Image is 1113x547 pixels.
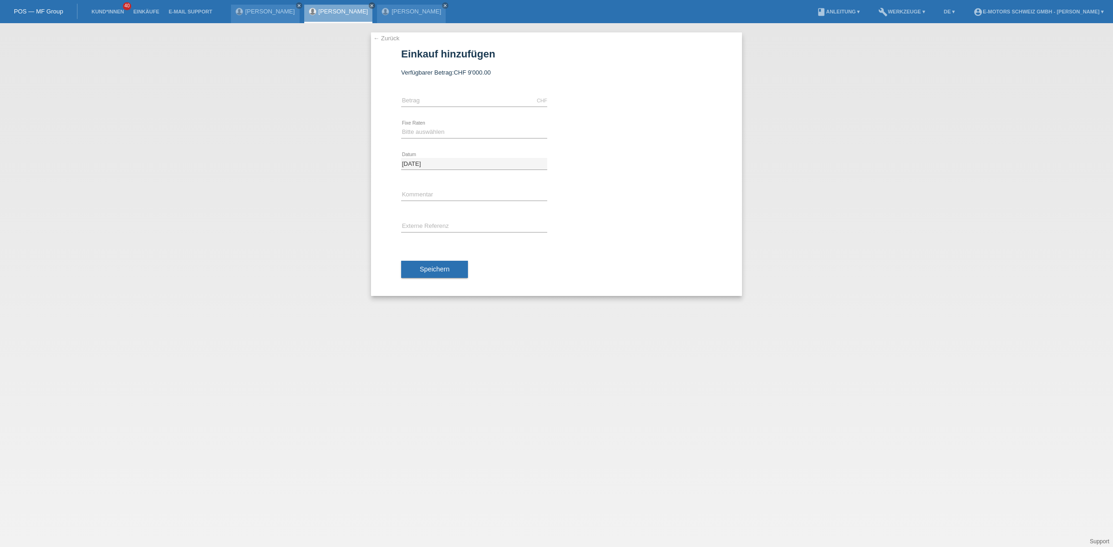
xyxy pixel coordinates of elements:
a: E-Mail Support [164,9,217,14]
a: Support [1090,538,1109,545]
a: [PERSON_NAME] [245,8,295,15]
span: CHF 9'000.00 [454,69,491,76]
button: Speichern [401,261,468,278]
a: Kund*innen [87,9,128,14]
a: close [296,2,302,9]
a: ← Zurück [373,35,399,42]
a: Einkäufe [128,9,164,14]
i: close [443,3,448,8]
a: buildWerkzeuge ▾ [874,9,930,14]
span: Speichern [420,265,449,273]
a: close [442,2,448,9]
a: bookAnleitung ▾ [812,9,864,14]
span: 40 [123,2,131,10]
h1: Einkauf hinzufügen [401,48,712,60]
i: account_circle [973,7,983,17]
a: [PERSON_NAME] [319,8,368,15]
a: close [369,2,375,9]
i: build [878,7,888,17]
a: DE ▾ [939,9,959,14]
i: close [370,3,374,8]
a: [PERSON_NAME] [391,8,441,15]
div: Verfügbarer Betrag: [401,69,712,76]
i: book [817,7,826,17]
i: close [297,3,301,8]
a: POS — MF Group [14,8,63,15]
div: CHF [537,98,547,103]
a: account_circleE-Motors Schweiz GmbH - [PERSON_NAME] ▾ [969,9,1108,14]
